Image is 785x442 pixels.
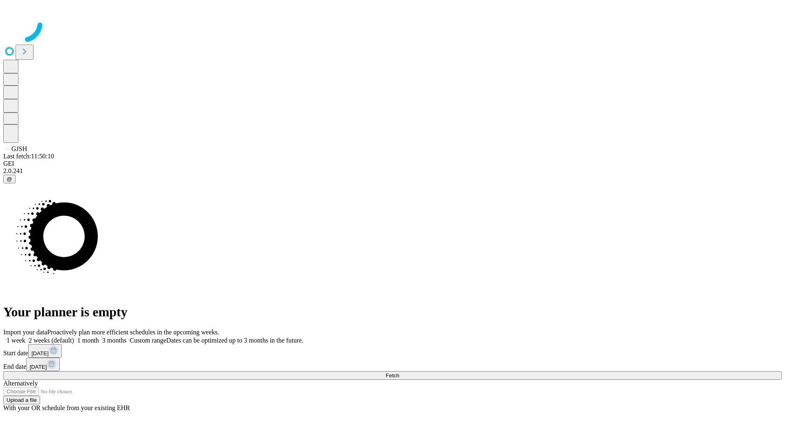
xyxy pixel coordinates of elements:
[3,153,54,160] span: Last fetch: 11:50:10
[3,329,47,336] span: Import your data
[77,337,99,344] span: 1 month
[166,337,303,344] span: Dates can be optimized up to 3 months in the future.
[3,371,782,380] button: Fetch
[3,396,40,404] button: Upload a file
[7,176,12,182] span: @
[130,337,166,344] span: Custom range
[3,358,782,371] div: End date
[3,344,782,358] div: Start date
[29,364,47,370] span: [DATE]
[3,304,782,320] h1: Your planner is empty
[3,160,782,167] div: GEI
[3,167,782,175] div: 2.0.241
[102,337,126,344] span: 3 months
[31,350,49,356] span: [DATE]
[386,372,399,379] span: Fetch
[29,337,74,344] span: 2 weeks (default)
[3,175,16,183] button: @
[11,145,27,152] span: GJSH
[28,344,62,358] button: [DATE]
[3,380,38,387] span: Alternatively
[7,337,25,344] span: 1 week
[26,358,60,371] button: [DATE]
[3,404,130,411] span: With your OR schedule from your existing EHR
[47,329,219,336] span: Proactively plan more efficient schedules in the upcoming weeks.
